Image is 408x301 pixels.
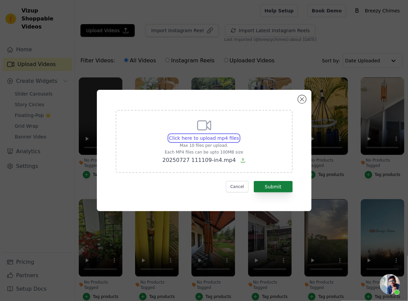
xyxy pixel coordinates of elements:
[162,157,236,163] span: 20250727 111109-in4.mp4
[162,149,245,155] p: Each MP4 files can be upto 100MB size
[380,274,400,294] div: Open chat
[169,135,239,141] span: Click here to upload mp4 files
[226,181,248,192] button: Cancel
[162,143,245,148] p: Max 10 files per upload.
[298,95,306,103] button: Close modal
[254,181,293,192] button: Submit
